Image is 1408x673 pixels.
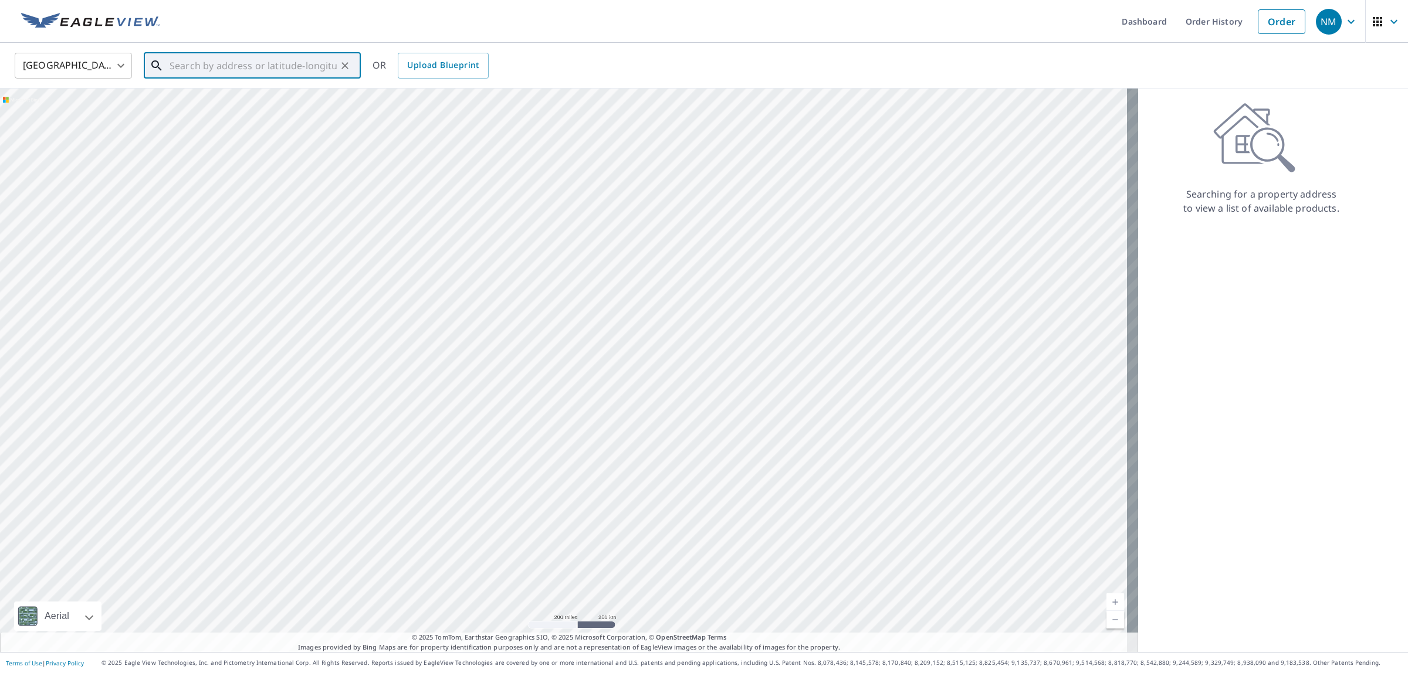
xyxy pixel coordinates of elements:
a: Privacy Policy [46,659,84,667]
a: Upload Blueprint [398,53,488,79]
div: Aerial [14,601,101,631]
p: | [6,660,84,667]
input: Search by address or latitude-longitude [170,49,337,82]
a: Current Level 5, Zoom Out [1106,611,1124,628]
span: Upload Blueprint [407,58,479,73]
p: © 2025 Eagle View Technologies, Inc. and Pictometry International Corp. All Rights Reserved. Repo... [101,658,1402,667]
span: © 2025 TomTom, Earthstar Geographics SIO, © 2025 Microsoft Corporation, © [412,633,727,643]
img: EV Logo [21,13,160,30]
div: NM [1316,9,1342,35]
a: OpenStreetMap [656,633,705,641]
div: OR [373,53,489,79]
p: Searching for a property address to view a list of available products. [1183,187,1340,215]
a: Terms of Use [6,659,42,667]
a: Terms [708,633,727,641]
div: [GEOGRAPHIC_DATA] [15,49,132,82]
div: Aerial [41,601,73,631]
button: Clear [337,57,353,74]
a: Current Level 5, Zoom In [1106,593,1124,611]
a: Order [1258,9,1305,34]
